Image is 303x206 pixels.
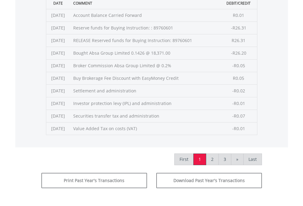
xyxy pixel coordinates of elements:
span: -R0.05 [232,63,245,68]
td: [DATE] [46,34,70,47]
span: -R0.01 [232,126,245,131]
td: [DATE] [46,59,70,72]
span: -R26.20 [231,50,246,56]
span: -R26.31 [231,25,246,31]
td: Broker Commission Absa Group Limited @ 0.2% [70,59,221,72]
td: [DATE] [46,97,70,110]
a: 1 [193,154,206,165]
td: RELEASE Reserved funds for Buying Instruction: 89760601 [70,34,221,47]
td: Settlement and administration [70,84,221,97]
a: 3 [218,154,231,165]
td: Reserve funds for Buying Instruction: : 89760601 [70,21,221,34]
td: [DATE] [46,110,70,122]
button: Print Past Year's Transactions [41,173,147,188]
a: First [174,154,194,165]
td: [DATE] [46,122,70,135]
a: » [231,154,244,165]
span: -R0.01 [232,100,245,106]
td: [DATE] [46,72,70,84]
td: Bought Absa Group Limited 0.1426 @ 18,371.00 [70,47,221,59]
td: [DATE] [46,9,70,21]
a: Last [243,154,262,165]
a: 2 [206,154,219,165]
td: Investor protection levy (IPL) and administration [70,97,221,110]
td: [DATE] [46,47,70,59]
td: Buy Brokerage Fee Discount with EasyMoney Credit [70,72,221,84]
td: [DATE] [46,84,70,97]
span: -R0.07 [232,113,245,119]
td: Value Added Tax on costs (VAT) [70,122,221,135]
td: Securities transfer tax and administration [70,110,221,122]
td: [DATE] [46,21,70,34]
td: Account Balance Carried Forward [70,9,221,21]
span: R0.01 [233,12,244,18]
span: -R0.02 [232,88,245,94]
span: R0.05 [233,75,244,81]
span: R26.31 [232,37,245,43]
button: Download Past Year's Transactions [156,173,262,188]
